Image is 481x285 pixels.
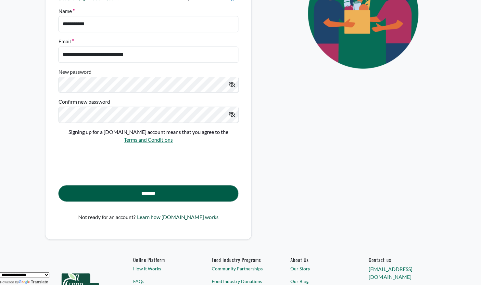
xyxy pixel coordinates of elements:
[19,280,48,284] a: Translate
[133,265,191,272] a: How It Works
[369,257,426,263] h6: Contact us
[290,257,348,263] a: About Us
[58,68,92,76] label: New password
[78,213,135,221] p: Not ready for an account?
[290,265,348,272] a: Our Story
[58,98,110,106] label: Confirm new password
[369,266,412,280] a: [EMAIL_ADDRESS][DOMAIN_NAME]
[133,257,191,263] h6: Online Platform
[137,213,218,226] a: Learn how [DOMAIN_NAME] works
[212,265,269,272] a: Community Partnerships
[124,136,173,143] a: Terms and Conditions
[58,128,238,136] p: Signing up for a [DOMAIN_NAME] account means that you agree to the
[58,7,75,15] label: Name
[19,280,31,285] img: Google Translate
[212,257,269,263] h6: Food Industry Programs
[58,37,74,45] label: Email
[58,149,157,175] iframe: reCAPTCHA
